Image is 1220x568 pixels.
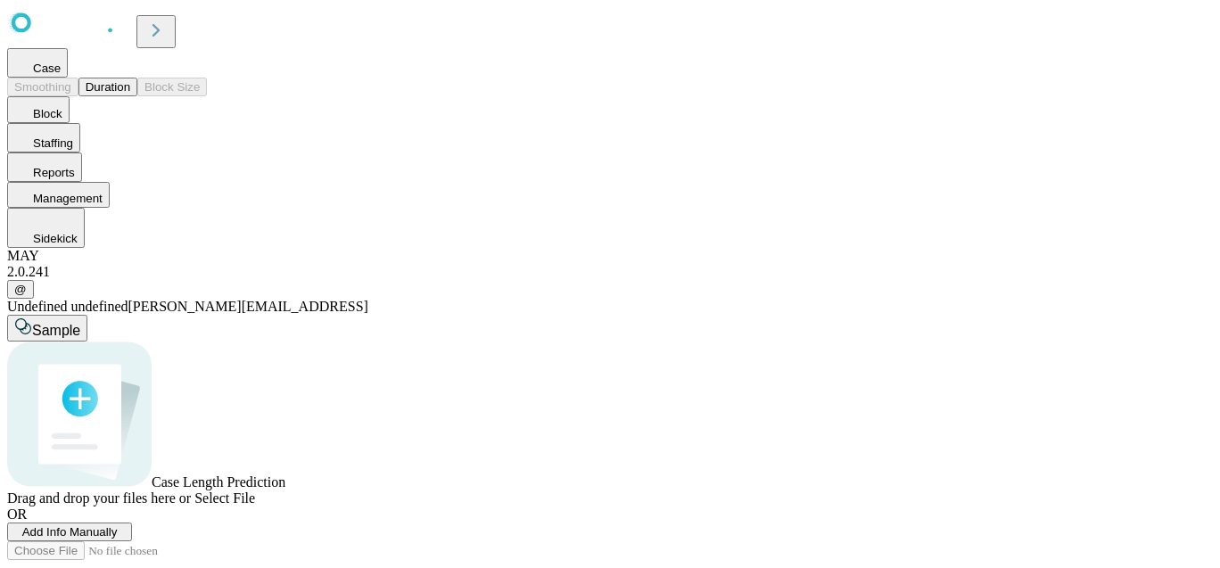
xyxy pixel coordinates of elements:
[78,78,137,96] button: Duration
[137,78,207,96] button: Block Size
[33,166,75,179] span: Reports
[7,48,68,78] button: Case
[7,248,1213,264] div: MAY
[7,264,1213,280] div: 2.0.241
[7,78,78,96] button: Smoothing
[152,474,285,490] span: Case Length Prediction
[32,323,80,338] span: Sample
[14,283,27,296] span: @
[7,506,27,522] span: OR
[7,123,80,152] button: Staffing
[7,299,128,314] span: Undefined undefined
[128,299,368,314] span: [PERSON_NAME][EMAIL_ADDRESS]
[7,208,85,248] button: Sidekick
[194,490,255,506] span: Select File
[7,315,87,342] button: Sample
[33,136,73,150] span: Staffing
[33,107,62,120] span: Block
[7,490,191,506] span: Drag and drop your files here or
[7,280,34,299] button: @
[22,525,118,539] span: Add Info Manually
[7,96,70,123] button: Block
[7,182,110,208] button: Management
[33,232,78,245] span: Sidekick
[7,152,82,182] button: Reports
[33,192,103,205] span: Management
[7,523,132,541] button: Add Info Manually
[33,62,61,75] span: Case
